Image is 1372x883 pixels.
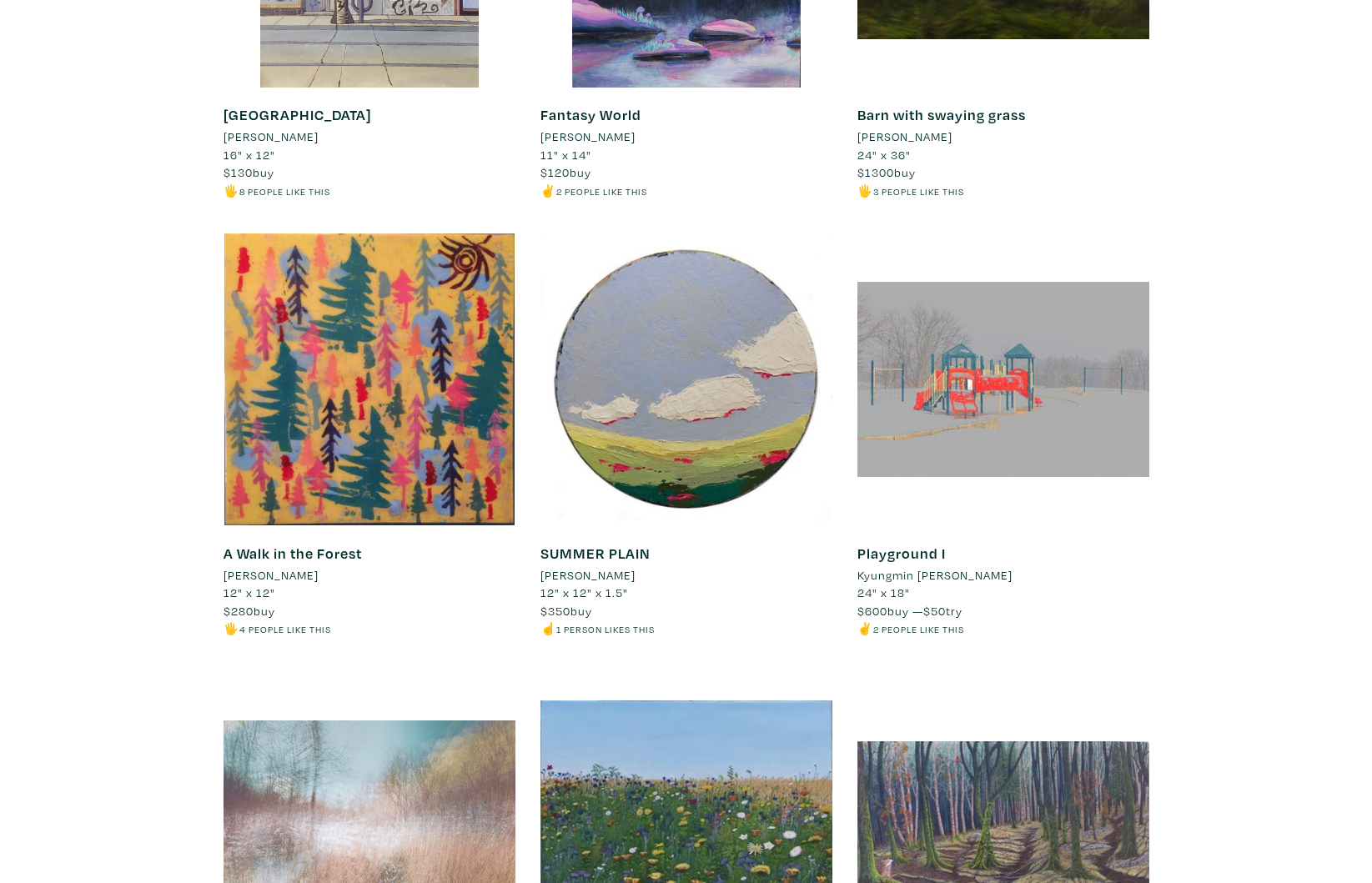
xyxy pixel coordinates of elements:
li: ✌️ [540,182,832,200]
li: 🖐️ [857,182,1149,200]
li: [PERSON_NAME] [224,128,319,146]
span: $280 [224,603,254,619]
span: buy — try [857,603,962,619]
a: Barn with swaying grass [857,105,1026,124]
span: $600 [857,603,887,619]
a: [PERSON_NAME] [540,566,832,584]
a: Kyungmin [PERSON_NAME] [857,566,1149,584]
a: SUMMER PLAIN [540,544,651,563]
li: ✌️ [857,620,1149,638]
span: 24" x 18" [857,584,910,600]
span: buy [857,164,916,180]
a: [PERSON_NAME] [857,128,1149,146]
span: 24" x 36" [857,147,911,163]
span: 16" x 12" [224,147,275,163]
li: 🖐️ [224,182,515,200]
span: $120 [540,164,570,180]
li: [PERSON_NAME] [224,566,319,584]
a: [PERSON_NAME] [224,128,515,146]
small: 8 people like this [239,185,330,198]
a: Fantasy World [540,105,641,124]
a: A Walk in the Forest [224,544,362,563]
span: buy [540,603,592,619]
span: 12" x 12" x 1.5" [540,584,628,600]
li: 🖐️ [224,620,515,638]
span: 12" x 12" [224,584,275,600]
li: [PERSON_NAME] [857,128,952,146]
a: [PERSON_NAME] [224,566,515,584]
span: buy [224,603,275,619]
li: [PERSON_NAME] [540,566,636,584]
small: 2 people like this [873,623,964,635]
li: Kyungmin [PERSON_NAME] [857,566,1013,584]
span: $130 [224,164,253,180]
span: $350 [540,603,570,619]
small: 2 people like this [556,185,647,198]
a: Playground I [857,544,946,563]
small: 1 person likes this [556,623,655,635]
li: [PERSON_NAME] [540,128,636,146]
span: buy [540,164,591,180]
li: ☝️ [540,620,832,638]
span: 11" x 14" [540,147,591,163]
span: $1300 [857,164,894,180]
a: [PERSON_NAME] [540,128,832,146]
span: $50 [923,603,946,619]
small: 4 people like this [239,623,331,635]
a: [GEOGRAPHIC_DATA] [224,105,371,124]
span: buy [224,164,274,180]
small: 3 people like this [873,185,964,198]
